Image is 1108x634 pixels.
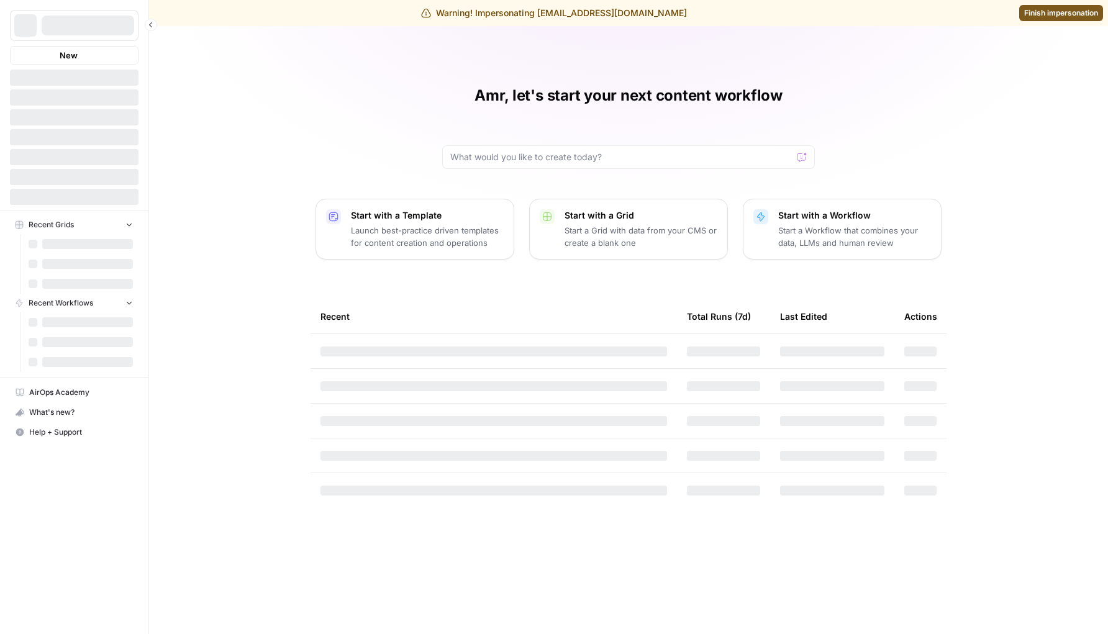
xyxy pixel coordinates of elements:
[780,299,827,333] div: Last Edited
[778,224,931,249] p: Start a Workflow that combines your data, LLMs and human review
[10,422,138,442] button: Help + Support
[351,209,504,222] p: Start with a Template
[778,209,931,222] p: Start with a Workflow
[10,215,138,234] button: Recent Grids
[29,219,74,230] span: Recent Grids
[1019,5,1103,21] a: Finish impersonation
[29,297,93,309] span: Recent Workflows
[351,224,504,249] p: Launch best-practice driven templates for content creation and operations
[60,49,78,61] span: New
[316,199,514,260] button: Start with a TemplateLaunch best-practice driven templates for content creation and operations
[11,403,138,422] div: What's new?
[687,299,751,333] div: Total Runs (7d)
[29,427,133,438] span: Help + Support
[565,209,717,222] p: Start with a Grid
[320,299,667,333] div: Recent
[1024,7,1098,19] span: Finish impersonation
[10,402,138,422] button: What's new?
[475,86,783,106] h1: Amr, let's start your next content workflow
[10,46,138,65] button: New
[421,7,687,19] div: Warning! Impersonating [EMAIL_ADDRESS][DOMAIN_NAME]
[10,383,138,402] a: AirOps Academy
[529,199,728,260] button: Start with a GridStart a Grid with data from your CMS or create a blank one
[743,199,942,260] button: Start with a WorkflowStart a Workflow that combines your data, LLMs and human review
[29,387,133,398] span: AirOps Academy
[10,294,138,312] button: Recent Workflows
[450,151,792,163] input: What would you like to create today?
[904,299,937,333] div: Actions
[565,224,717,249] p: Start a Grid with data from your CMS or create a blank one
